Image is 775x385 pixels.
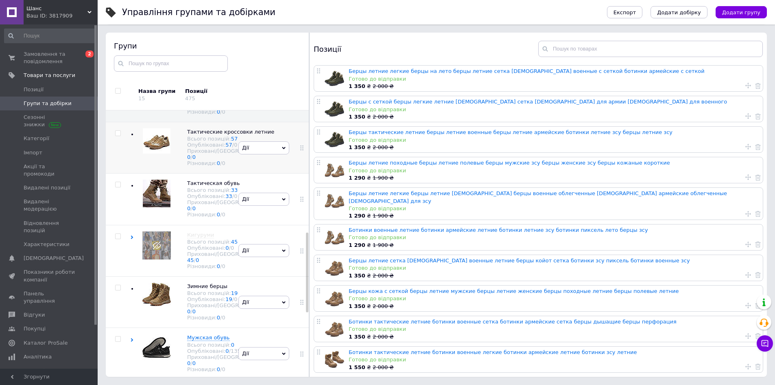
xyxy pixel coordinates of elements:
span: / [194,257,199,263]
div: Приховані/[GEOGRAPHIC_DATA]: [187,199,275,211]
span: Кигуруми [187,232,214,238]
a: Ботинки военные летние ботинки армейские летние ботинки летние зсу ботинки пиксель лето берцы зсу [349,227,648,233]
a: Видалити товар [755,302,761,309]
div: Готово до відправки [349,326,759,333]
div: 0 [222,109,225,115]
span: Дії [242,145,249,151]
div: 0 [234,296,237,302]
div: Готово до відправки [349,234,759,241]
span: 2 000 ₴ [373,144,393,150]
b: 1 350 [349,303,365,309]
div: 0 [234,193,237,199]
span: / [190,360,196,366]
span: Додати добірку [657,9,701,15]
span: / [220,211,225,218]
span: / [229,245,234,251]
div: Приховані/[GEOGRAPHIC_DATA]: [187,354,275,366]
div: Готово до відправки [349,356,759,363]
div: Різновиди: [187,315,275,321]
div: Всього позицій: [187,342,275,348]
span: Відновлення позицій [24,220,75,234]
a: 45 [187,257,194,263]
h1: Управління групами та добірками [122,7,275,17]
span: Каталог ProSale [24,339,68,347]
div: Позиції [185,88,254,95]
span: / [220,263,225,269]
div: 0 [222,160,225,166]
a: Ботинки тактические летние ботинки военные сетка ботинки армейские сетка берцы дышащие берцы перф... [349,319,677,325]
span: Аналітика [24,353,52,361]
a: 57 [231,136,238,142]
div: Готово до відправки [349,75,759,83]
span: Товари та послуги [24,72,75,79]
a: 0 [231,342,234,348]
b: 1 350 [349,83,365,89]
img: Зимние берцы [142,283,171,306]
span: Групи та добірки [24,100,72,107]
span: / [232,142,238,148]
b: 1 550 [349,364,365,370]
a: Берцы тактические летние берцы летние военные берцы летние армейские ботинки летние зсу берцы лет... [349,129,672,135]
b: 1 350 [349,114,365,120]
div: Готово до відправки [349,167,759,174]
span: Покупці [24,325,46,332]
a: Берцы кожа с сеткой берцы летние мужские берцы летние женские берцы походные летние берцы полевые... [349,288,679,294]
span: Видалені модерацією [24,198,75,213]
div: Групи [114,41,301,51]
b: 1 290 [349,242,365,248]
span: 2 000 ₴ [373,114,393,120]
span: / [220,315,225,321]
a: Берцы с сеткой берцы легкие летние [DEMOGRAPHIC_DATA] сетка [DEMOGRAPHIC_DATA] для армии [DEMOGRA... [349,99,727,105]
span: 1 900 ₴ [373,242,393,248]
span: Характеристики [24,241,70,248]
a: 19 [231,290,238,296]
div: 0 [222,366,225,372]
span: 2 000 ₴ [373,83,393,89]
a: Видалити товар [755,271,761,279]
div: Опубліковані: [187,193,275,199]
input: Пошук [4,29,96,43]
a: 0 [187,154,190,160]
div: Різновиди: [187,263,275,269]
button: Чат з покупцем [757,335,773,352]
a: 19 [225,296,232,302]
span: Додати групу [722,9,760,15]
span: / [190,154,196,160]
div: Позиції [314,41,538,57]
span: ₴ [349,364,373,370]
a: Видалити товар [755,332,761,340]
span: / [190,308,196,315]
span: ₴ [349,175,373,181]
div: Назва групи [138,88,179,95]
div: 0 [231,245,234,251]
span: Дії [242,196,249,202]
a: 0 [187,205,190,211]
span: / [190,205,196,211]
a: 0 [225,348,229,354]
div: Готово до відправки [349,136,759,144]
input: Пошук по групах [114,55,228,72]
a: 33 [225,193,232,199]
a: Берцы летние легкие берцы летние [DEMOGRAPHIC_DATA] берцы военные облегченные [DEMOGRAPHIC_DATA] ... [349,190,727,204]
span: Категорії [24,135,49,142]
a: Видалити товар [755,241,761,248]
div: 0 [222,315,225,321]
a: Видалити товар [755,143,761,150]
a: 0 [217,366,220,372]
div: Опубліковані: [187,142,275,148]
a: 33 [231,187,238,193]
a: 0 [217,211,220,218]
span: ₴ [349,273,373,279]
a: 57 [225,142,232,148]
div: Різновиди: [187,160,275,166]
a: 0 [196,257,199,263]
a: Берцы летние легкие берцы на лето берцы летние сетка [DEMOGRAPHIC_DATA] военные с сеткой ботинки ... [349,68,705,74]
span: ₴ [349,83,373,89]
a: Видалити товар [755,112,761,120]
span: ₴ [349,303,373,309]
div: Всього позицій: [187,136,275,142]
span: Тактические кроссовки летние [187,129,274,135]
span: Дії [242,247,249,253]
a: Видалити товар [755,174,761,181]
span: ₴ [349,213,373,219]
